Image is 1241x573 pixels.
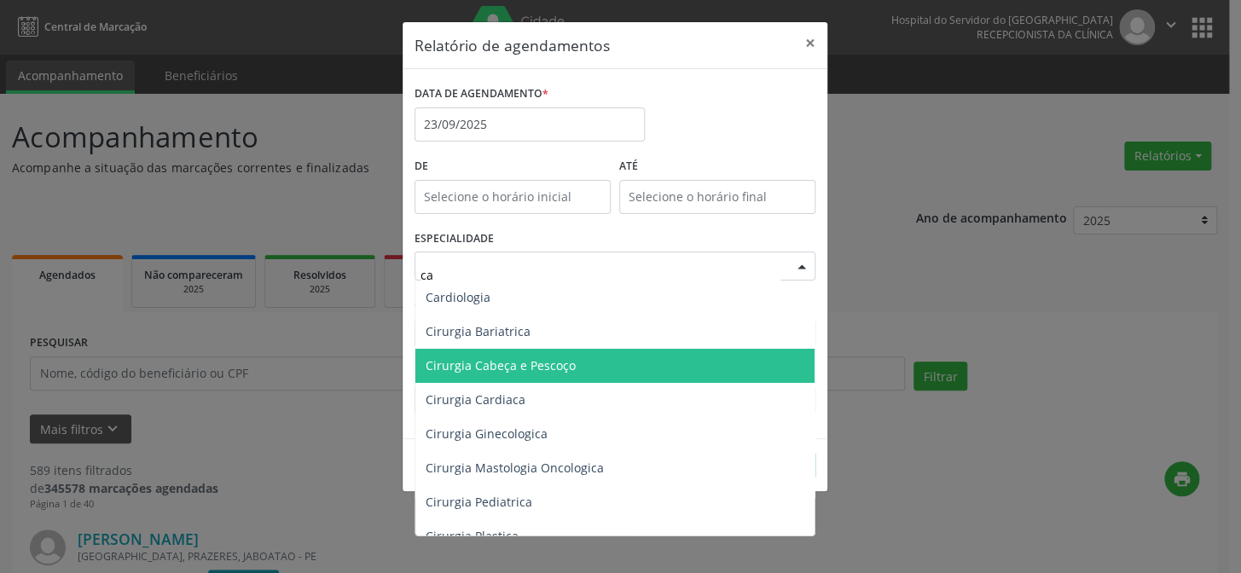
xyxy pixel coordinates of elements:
span: Cardiologia [426,289,490,305]
span: Cirurgia Cabeça e Pescoço [426,357,576,373]
span: Cirurgia Bariatrica [426,323,531,339]
span: Cirurgia Cardiaca [426,391,525,408]
input: Seleciona uma especialidade [420,258,780,292]
label: De [415,153,611,180]
input: Selecione uma data ou intervalo [415,107,645,142]
label: DATA DE AGENDAMENTO [415,81,548,107]
span: Cirurgia Ginecologica [426,425,548,442]
span: Cirurgia Pediatrica [426,494,532,510]
button: Close [793,22,827,64]
h5: Relatório de agendamentos [415,34,610,56]
span: Cirurgia Mastologia Oncologica [426,460,604,476]
input: Selecione o horário inicial [415,180,611,214]
label: ATÉ [619,153,815,180]
label: ESPECIALIDADE [415,226,494,252]
span: Cirurgia Plastica [426,528,519,544]
input: Selecione o horário final [619,180,815,214]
